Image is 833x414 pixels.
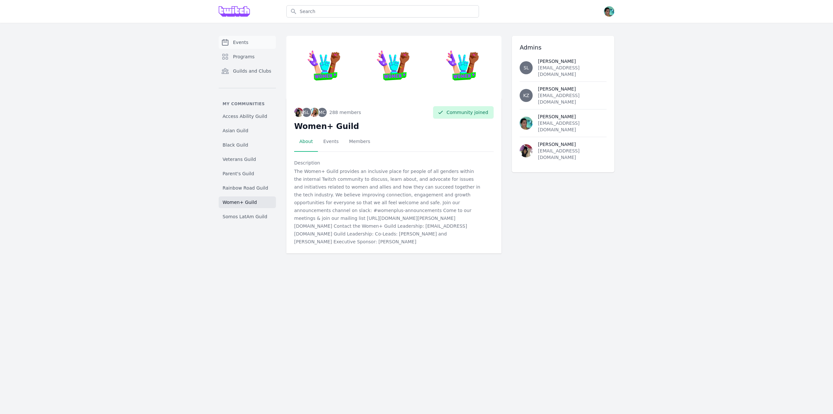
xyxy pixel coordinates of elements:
p: My communities [219,101,276,107]
a: Members [344,132,376,152]
button: Community joined [433,106,494,119]
a: Asian Guild [219,125,276,136]
a: Access Ability Guild [219,110,276,122]
img: Grove [219,6,250,17]
span: Parent's Guild [223,170,254,177]
span: Access Ability Guild [223,113,267,120]
div: Description [294,160,494,166]
span: SL [304,110,309,115]
div: [EMAIL_ADDRESS][DOMAIN_NAME] [538,64,607,78]
nav: Sidebar [219,36,276,222]
div: [PERSON_NAME] [538,141,607,148]
span: Black Guild [223,142,248,148]
a: Events [318,132,344,152]
div: [PERSON_NAME] [538,113,607,120]
span: Rainbow Road Guild [223,185,268,191]
span: KZ [523,93,529,98]
a: Somos LatAm Guild [219,211,276,222]
a: Women+ Guild [219,196,276,208]
a: Parent's Guild [219,168,276,179]
span: SL [524,65,529,70]
a: Events [219,36,276,49]
a: Guilds and Clubs [219,64,276,78]
h3: Admins [520,44,607,51]
span: Asian Guild [223,127,248,134]
span: Guilds and Clubs [233,68,271,74]
h2: Women+ Guild [294,121,494,132]
div: [PERSON_NAME] [538,86,607,92]
span: Events [233,39,248,46]
p: The Women+ Guild provides an inclusive place for people of all genders within the internal Twitch... [294,167,483,246]
span: MC [319,110,326,115]
span: Somos LatAm Guild [223,213,267,220]
span: Programs [233,53,254,60]
span: Veterans Guild [223,156,256,163]
div: [EMAIL_ADDRESS][DOMAIN_NAME] [538,148,607,161]
span: 288 members [329,109,361,116]
a: About [294,132,318,152]
div: [EMAIL_ADDRESS][DOMAIN_NAME] [538,92,607,105]
div: [EMAIL_ADDRESS][DOMAIN_NAME] [538,120,607,133]
a: Veterans Guild [219,153,276,165]
a: Rainbow Road Guild [219,182,276,194]
div: [PERSON_NAME] [538,58,607,64]
a: Programs [219,50,276,63]
a: Black Guild [219,139,276,151]
span: Women+ Guild [223,199,257,206]
input: Search [286,5,479,18]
